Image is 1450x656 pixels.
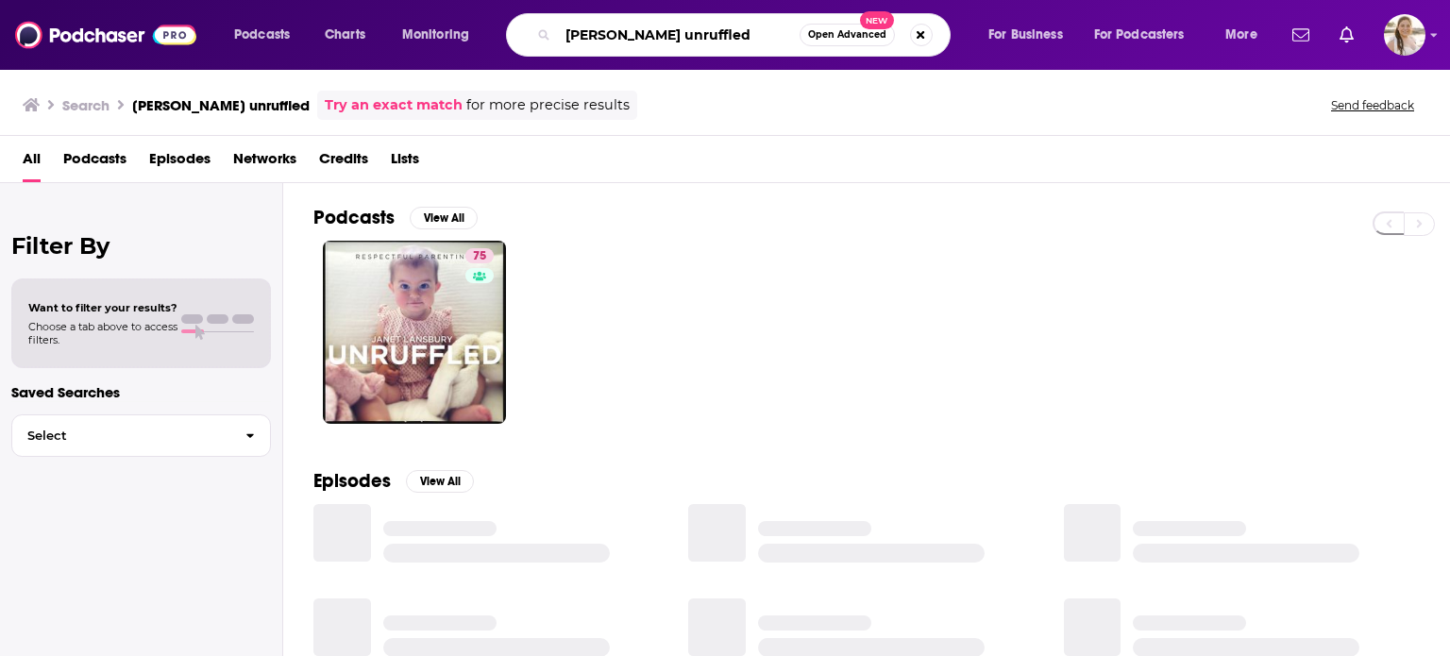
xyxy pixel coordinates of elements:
[465,248,494,263] a: 75
[221,20,314,50] button: open menu
[808,30,886,40] span: Open Advanced
[800,24,895,46] button: Open AdvancedNew
[28,320,177,346] span: Choose a tab above to access filters.
[62,96,110,114] h3: Search
[1325,97,1420,113] button: Send feedback
[391,143,419,182] a: Lists
[233,143,296,182] a: Networks
[860,11,894,29] span: New
[466,94,630,116] span: for more precise results
[1212,20,1281,50] button: open menu
[975,20,1087,50] button: open menu
[325,94,463,116] a: Try an exact match
[1384,14,1425,56] img: User Profile
[28,301,177,314] span: Want to filter your results?
[1094,22,1185,48] span: For Podcasters
[11,232,271,260] h2: Filter By
[524,13,969,57] div: Search podcasts, credits, & more...
[149,143,211,182] a: Episodes
[313,469,391,493] h2: Episodes
[313,206,478,229] a: PodcastsView All
[406,470,474,493] button: View All
[313,469,474,493] a: EpisodesView All
[313,206,395,229] h2: Podcasts
[15,17,196,53] img: Podchaser - Follow, Share and Rate Podcasts
[12,429,230,442] span: Select
[319,143,368,182] a: Credits
[1225,22,1257,48] span: More
[323,241,506,424] a: 75
[312,20,377,50] a: Charts
[23,143,41,182] a: All
[63,143,126,182] a: Podcasts
[402,22,469,48] span: Monitoring
[1384,14,1425,56] span: Logged in as acquavie
[1285,19,1317,51] a: Show notifications dropdown
[234,22,290,48] span: Podcasts
[1332,19,1361,51] a: Show notifications dropdown
[1384,14,1425,56] button: Show profile menu
[11,414,271,457] button: Select
[325,22,365,48] span: Charts
[132,96,310,114] h3: [PERSON_NAME] unruffled
[1082,20,1212,50] button: open menu
[410,207,478,229] button: View All
[473,247,486,266] span: 75
[389,20,494,50] button: open menu
[11,383,271,401] p: Saved Searches
[988,22,1063,48] span: For Business
[558,20,800,50] input: Search podcasts, credits, & more...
